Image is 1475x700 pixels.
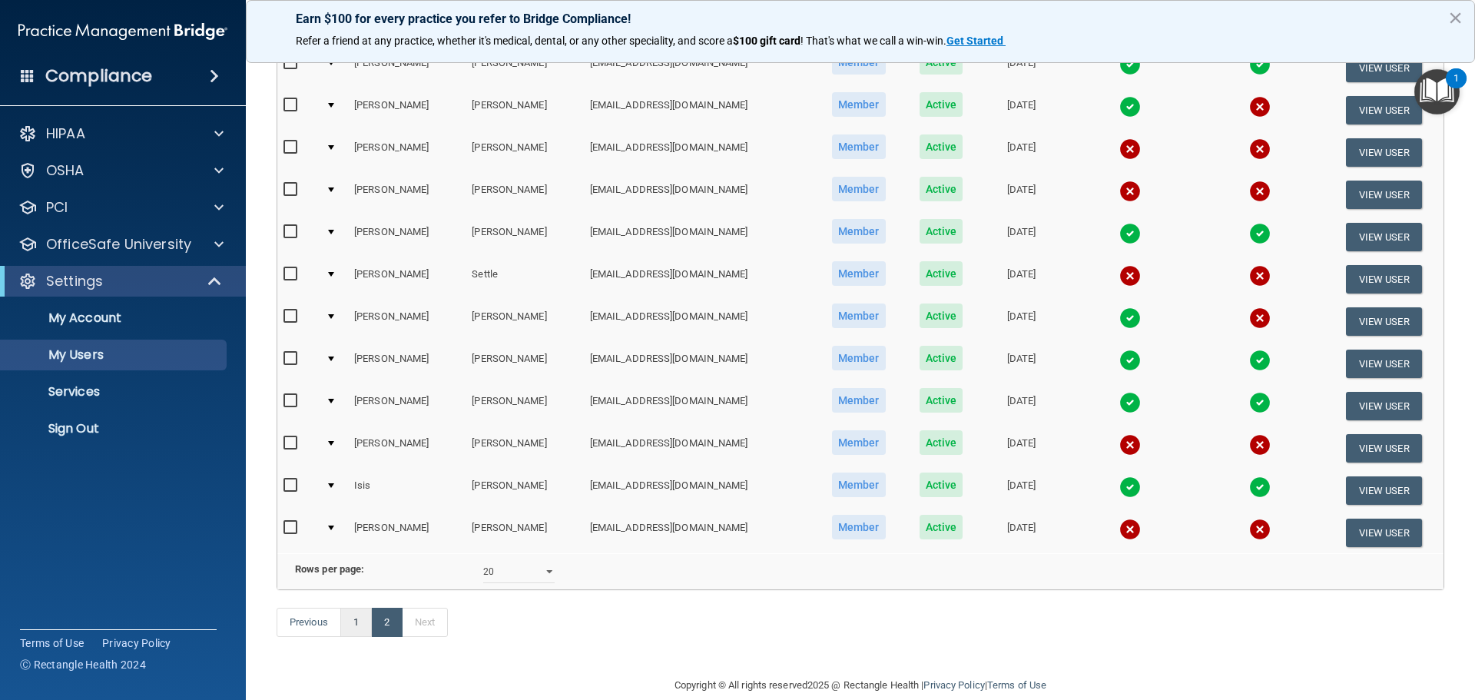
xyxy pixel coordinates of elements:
span: Member [832,219,886,244]
span: Refer a friend at any practice, whether it's medical, dental, or any other speciality, and score a [296,35,733,47]
button: View User [1346,519,1422,547]
td: [PERSON_NAME] [348,47,466,89]
button: Close [1448,5,1463,30]
td: [PERSON_NAME] [348,300,466,343]
img: cross.ca9f0e7f.svg [1249,265,1271,287]
span: Active [920,388,963,413]
button: View User [1346,350,1422,378]
td: [PERSON_NAME] [466,512,583,553]
td: [EMAIL_ADDRESS][DOMAIN_NAME] [584,131,814,174]
img: cross.ca9f0e7f.svg [1249,181,1271,202]
h4: Compliance [45,65,152,87]
img: tick.e7d51cea.svg [1119,307,1141,329]
td: [PERSON_NAME] [348,343,466,385]
a: HIPAA [18,124,224,143]
img: cross.ca9f0e7f.svg [1249,434,1271,456]
td: [PERSON_NAME] [466,427,583,469]
a: Terms of Use [20,635,84,651]
td: [PERSON_NAME] [466,216,583,258]
a: Privacy Policy [102,635,171,651]
img: tick.e7d51cea.svg [1119,223,1141,244]
img: tick.e7d51cea.svg [1249,392,1271,413]
td: [DATE] [979,469,1064,512]
a: 2 [371,608,403,637]
td: [PERSON_NAME] [466,174,583,216]
div: 1 [1453,78,1459,98]
button: View User [1346,307,1422,336]
img: tick.e7d51cea.svg [1249,350,1271,371]
td: [EMAIL_ADDRESS][DOMAIN_NAME] [584,216,814,258]
p: HIPAA [46,124,85,143]
span: Active [920,177,963,201]
img: cross.ca9f0e7f.svg [1119,265,1141,287]
p: OfficeSafe University [46,235,191,254]
td: [DATE] [979,174,1064,216]
a: Settings [18,272,223,290]
td: [DATE] [979,512,1064,553]
span: Member [832,430,886,455]
span: Active [920,261,963,286]
button: Open Resource Center, 1 new notification [1414,69,1460,114]
td: [EMAIL_ADDRESS][DOMAIN_NAME] [584,469,814,512]
td: [PERSON_NAME] [348,131,466,174]
strong: Get Started [946,35,1003,47]
span: Active [920,430,963,455]
td: [EMAIL_ADDRESS][DOMAIN_NAME] [584,385,814,427]
span: Active [920,515,963,539]
td: [EMAIL_ADDRESS][DOMAIN_NAME] [584,89,814,131]
td: [EMAIL_ADDRESS][DOMAIN_NAME] [584,300,814,343]
span: Member [832,515,886,539]
a: OfficeSafe University [18,235,224,254]
span: Active [920,304,963,328]
img: tick.e7d51cea.svg [1119,350,1141,371]
span: Ⓒ Rectangle Health 2024 [20,657,146,672]
img: tick.e7d51cea.svg [1119,54,1141,75]
td: [PERSON_NAME] [348,258,466,300]
span: Member [832,304,886,328]
button: View User [1346,54,1422,82]
b: Rows per page: [295,563,364,575]
button: View User [1346,96,1422,124]
p: OSHA [46,161,85,180]
span: Member [832,388,886,413]
img: tick.e7d51cea.svg [1249,223,1271,244]
span: Member [832,134,886,159]
button: View User [1346,392,1422,420]
td: [EMAIL_ADDRESS][DOMAIN_NAME] [584,343,814,385]
span: Active [920,92,963,117]
td: [PERSON_NAME] [348,216,466,258]
td: [DATE] [979,47,1064,89]
img: cross.ca9f0e7f.svg [1119,138,1141,160]
td: Isis [348,469,466,512]
p: Services [10,384,220,400]
a: Get Started [946,35,1006,47]
a: Previous [277,608,341,637]
td: [DATE] [979,258,1064,300]
td: [DATE] [979,427,1064,469]
img: tick.e7d51cea.svg [1119,96,1141,118]
button: View User [1346,265,1422,294]
a: Privacy Policy [923,679,984,691]
img: cross.ca9f0e7f.svg [1249,307,1271,329]
span: Member [832,92,886,117]
td: [PERSON_NAME] [466,89,583,131]
img: cross.ca9f0e7f.svg [1119,181,1141,202]
td: Settle [466,258,583,300]
a: Terms of Use [987,679,1046,691]
td: [PERSON_NAME] [348,89,466,131]
td: [DATE] [979,131,1064,174]
td: [EMAIL_ADDRESS][DOMAIN_NAME] [584,258,814,300]
td: [PERSON_NAME] [466,343,583,385]
td: [EMAIL_ADDRESS][DOMAIN_NAME] [584,174,814,216]
button: View User [1346,434,1422,463]
td: [DATE] [979,343,1064,385]
img: tick.e7d51cea.svg [1119,392,1141,413]
span: Active [920,473,963,497]
img: tick.e7d51cea.svg [1119,476,1141,498]
img: tick.e7d51cea.svg [1249,476,1271,498]
button: View User [1346,476,1422,505]
td: [DATE] [979,385,1064,427]
img: PMB logo [18,16,227,47]
td: [PERSON_NAME] [348,427,466,469]
td: [DATE] [979,89,1064,131]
